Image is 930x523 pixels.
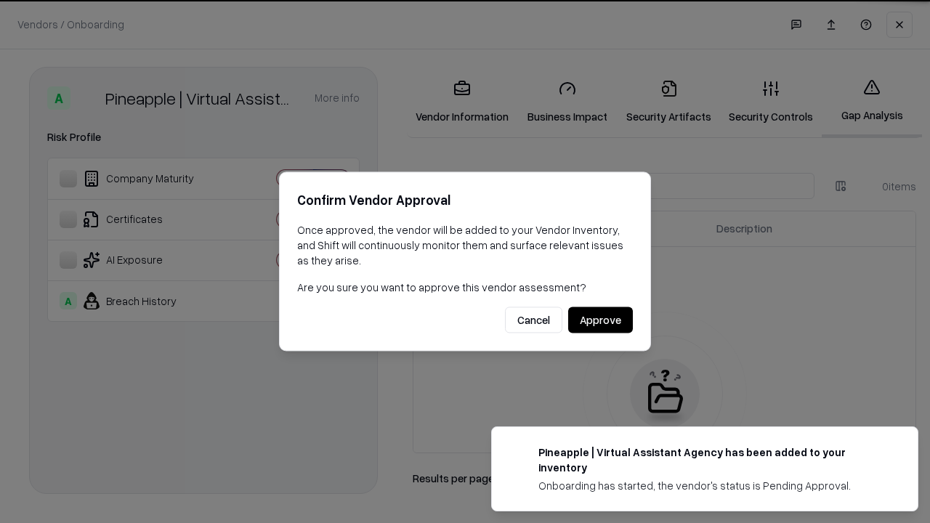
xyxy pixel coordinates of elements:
button: Approve [568,307,633,333]
p: Are you sure you want to approve this vendor assessment? [297,280,633,295]
p: Once approved, the vendor will be added to your Vendor Inventory, and Shift will continuously mon... [297,222,633,268]
img: trypineapple.com [509,445,527,462]
div: Pineapple | Virtual Assistant Agency has been added to your inventory [538,445,883,475]
div: Onboarding has started, the vendor's status is Pending Approval. [538,478,883,493]
button: Cancel [505,307,562,333]
h2: Confirm Vendor Approval [297,190,633,211]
